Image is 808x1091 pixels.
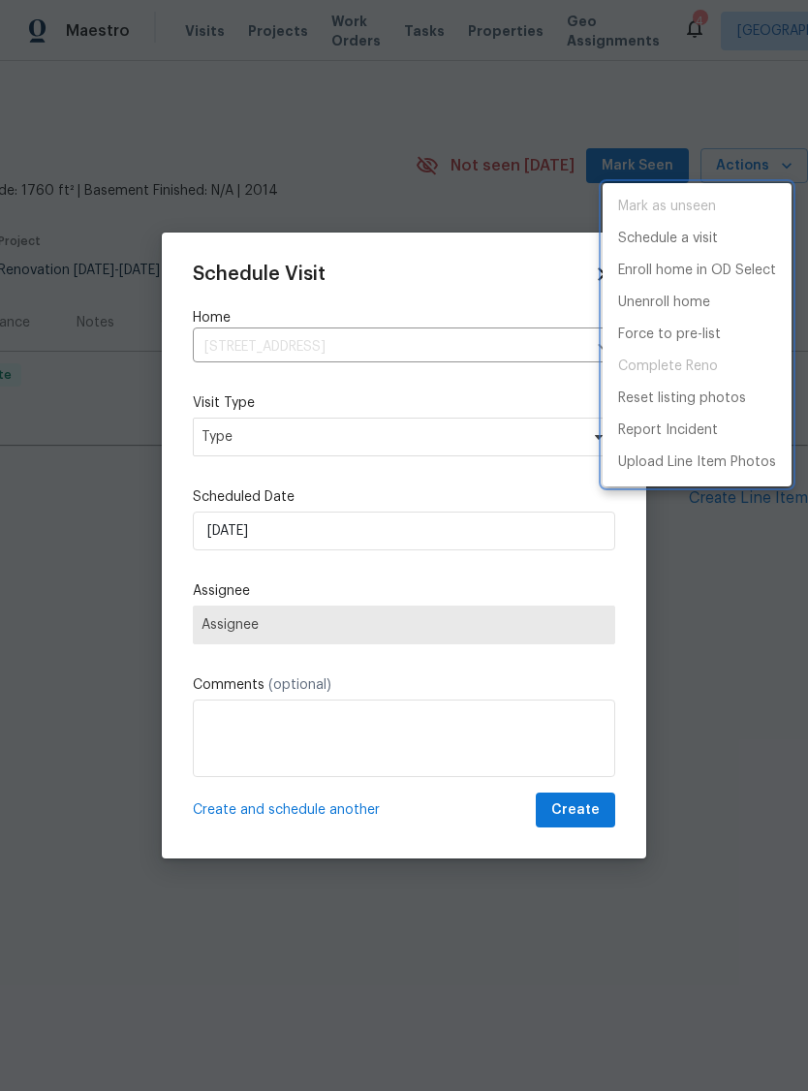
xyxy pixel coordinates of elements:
[618,293,710,313] p: Unenroll home
[618,325,721,345] p: Force to pre-list
[618,421,718,441] p: Report Incident
[618,389,746,409] p: Reset listing photos
[603,351,792,383] span: Project is already completed
[618,261,776,281] p: Enroll home in OD Select
[618,229,718,249] p: Schedule a visit
[618,452,776,473] p: Upload Line Item Photos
